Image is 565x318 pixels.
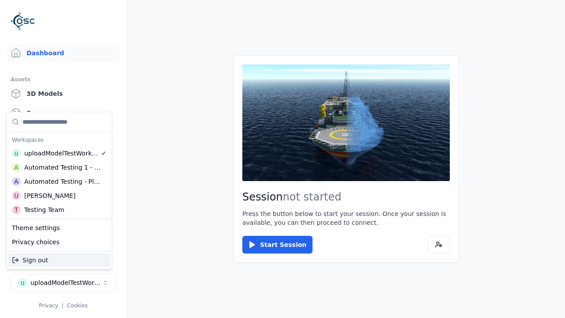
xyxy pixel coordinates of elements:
div: [PERSON_NAME] [24,191,75,200]
div: A [12,163,21,172]
div: u [12,149,21,158]
div: A [12,177,21,186]
div: Privacy choices [8,235,110,249]
div: Automated Testing 1 - Playwright [24,163,101,172]
div: Theme settings [8,221,110,235]
div: Suggestions [7,251,112,269]
div: uploadModelTestWorkspace [24,149,100,158]
div: Automated Testing - Playwright [24,177,101,186]
div: Testing Team [24,205,64,214]
div: U [12,191,21,200]
div: Suggestions [7,112,112,219]
div: Suggestions [7,219,112,251]
div: T [12,205,21,214]
div: Workspaces [8,134,110,146]
div: Sign out [8,253,110,267]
